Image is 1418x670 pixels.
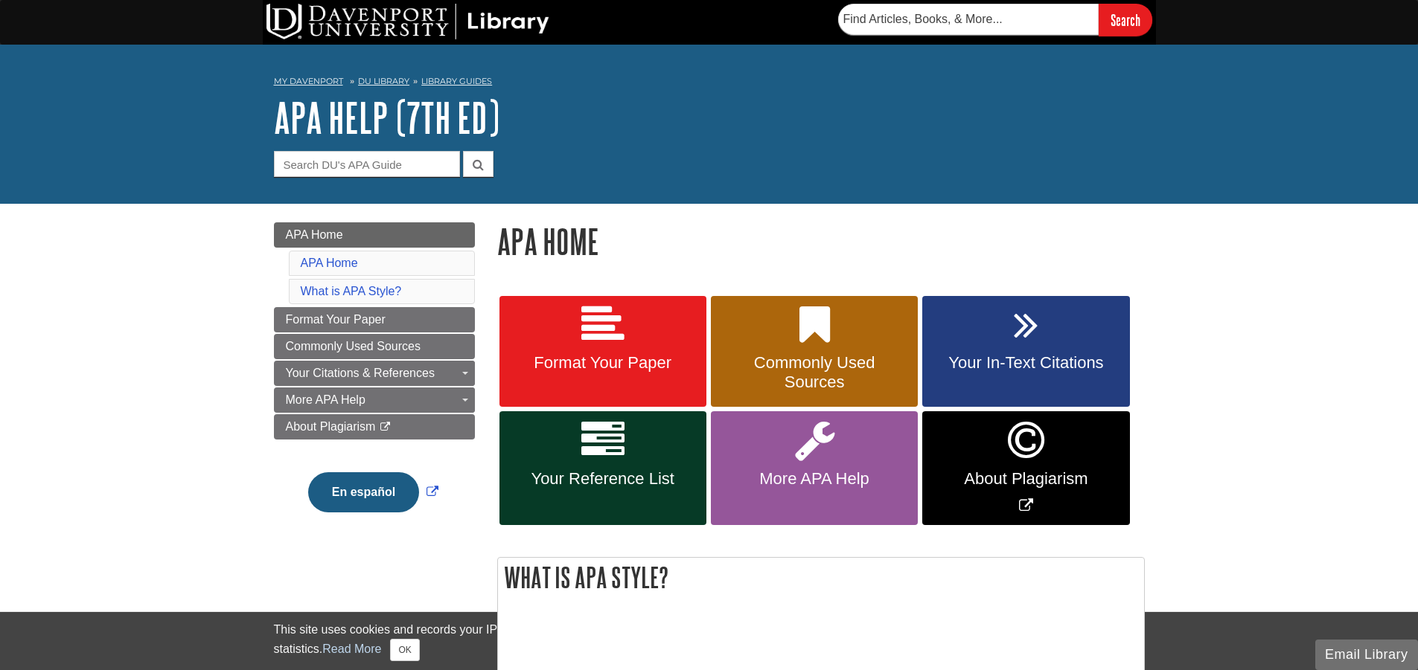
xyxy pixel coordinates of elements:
[838,4,1099,35] input: Find Articles, Books, & More...
[499,411,706,525] a: Your Reference List
[511,469,695,489] span: Your Reference List
[390,639,419,661] button: Close
[711,411,918,525] a: More APA Help
[274,222,475,248] a: APA Home
[511,353,695,373] span: Format Your Paper
[274,94,499,141] a: APA Help (7th Ed)
[722,469,907,489] span: More APA Help
[286,393,365,406] span: More APA Help
[1315,640,1418,670] button: Email Library
[274,621,1145,661] div: This site uses cookies and records your IP address for usage statistics. Additionally, we use Goo...
[274,71,1145,95] nav: breadcrumb
[497,222,1145,260] h1: APA Home
[421,76,492,86] a: Library Guides
[286,228,343,241] span: APA Home
[922,296,1129,408] a: Your In-Text Citations
[274,361,475,386] a: Your Citations & References
[379,422,392,432] i: This link opens in a new window
[933,353,1118,373] span: Your In-Text Citations
[308,472,419,512] button: En español
[722,353,907,392] span: Commonly Used Sources
[498,558,1144,597] h2: What is APA Style?
[838,4,1152,36] form: Searches DU Library's articles, books, and more
[274,334,475,359] a: Commonly Used Sources
[922,411,1129,525] a: Link opens in new window
[274,387,475,413] a: More APA Help
[286,420,376,433] span: About Plagiarism
[933,469,1118,489] span: About Plagiarism
[274,307,475,332] a: Format Your Paper
[286,340,421,352] span: Commonly Used Sources
[286,313,386,326] span: Format Your Paper
[1099,4,1152,36] input: Search
[274,414,475,439] a: About Plagiarism
[358,76,409,86] a: DU Library
[711,296,918,408] a: Commonly Used Sources
[266,4,549,39] img: DU Library
[286,367,435,379] span: Your Citations & References
[274,151,460,177] input: Search DU's APA Guide
[301,285,402,297] a: What is APA Style?
[499,296,706,408] a: Format Your Paper
[274,75,343,88] a: My Davenport
[304,486,442,498] a: Link opens in new window
[274,222,475,538] div: Guide Page Menu
[322,642,381,655] a: Read More
[301,257,358,269] a: APA Home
